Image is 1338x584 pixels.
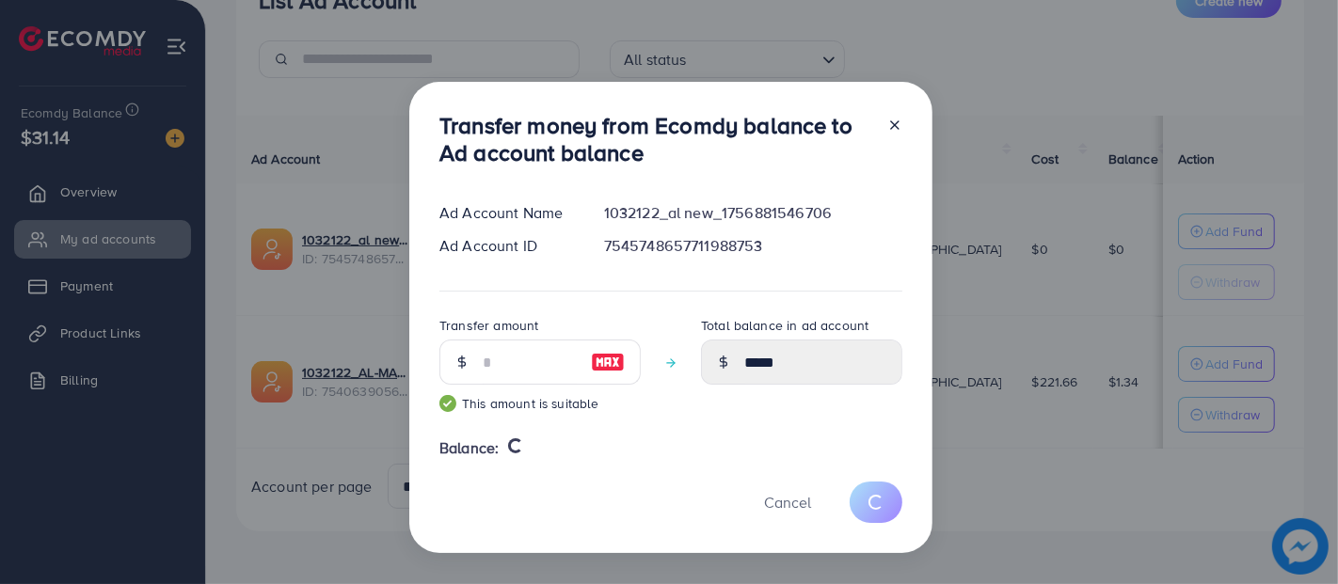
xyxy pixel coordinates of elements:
span: Balance: [439,437,499,459]
small: This amount is suitable [439,394,641,413]
span: Cancel [764,492,811,513]
div: 1032122_al new_1756881546706 [589,202,917,224]
label: Transfer amount [439,316,538,335]
h3: Transfer money from Ecomdy balance to Ad account balance [439,112,872,166]
label: Total balance in ad account [701,316,868,335]
div: Ad Account Name [424,202,589,224]
div: 7545748657711988753 [589,235,917,257]
button: Cancel [741,481,835,522]
img: guide [439,395,456,412]
img: image [591,351,625,373]
div: Ad Account ID [424,235,589,257]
